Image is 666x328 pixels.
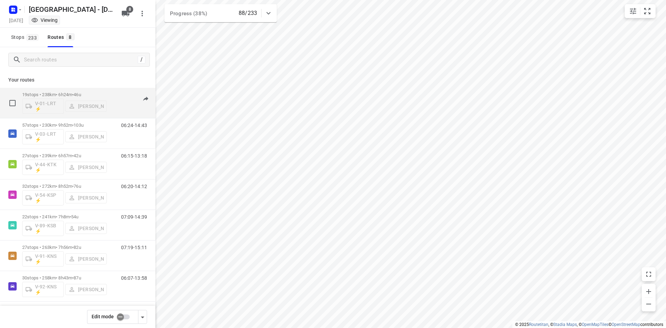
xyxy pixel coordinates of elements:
li: © 2025 , © , © © contributors [515,322,663,327]
p: 07:19-15:11 [121,245,147,250]
div: You are currently in view mode. To make any changes, go to edit project. [31,17,58,24]
p: 27 stops • 239km • 6h57m [22,153,107,158]
span: 82u [74,245,81,250]
button: Fit zoom [640,4,654,18]
span: • [72,153,74,158]
button: 8 [119,7,133,20]
button: Send to driver [139,92,153,106]
span: 87u [74,275,81,280]
p: 27 stops • 263km • 7h56m [22,245,107,250]
div: Progress (38%)88/233 [164,4,277,22]
a: OpenMapTiles [582,322,608,327]
a: Stadia Maps [553,322,577,327]
span: 76u [74,184,81,189]
div: small contained button group [625,4,656,18]
p: 07:09-14:39 [121,214,147,220]
button: Map settings [626,4,640,18]
div: Routes [48,33,76,42]
span: Select [6,96,19,110]
span: • [70,214,71,219]
p: 06:07-13:58 [121,275,147,281]
p: Your routes [8,76,147,84]
span: • [72,184,74,189]
p: 32 stops • 272km • 8h52m [22,184,107,189]
span: • [72,123,74,128]
a: Routetitan [529,322,548,327]
p: 06:15-13:18 [121,153,147,159]
span: 8 [126,6,133,13]
span: Progress (38%) [170,10,207,17]
span: 42u [74,153,81,158]
span: 233 [26,34,39,41]
span: Edit mode [92,314,114,319]
input: Search routes [24,54,138,65]
div: / [138,56,145,64]
p: 88/233 [239,9,257,17]
span: • [72,275,74,280]
span: 103u [74,123,84,128]
span: Stops [11,33,41,42]
span: • [72,92,74,97]
p: 06:24-14:43 [121,123,147,128]
p: 57 stops • 230km • 9h52m [22,123,107,128]
p: 19 stops • 238km • 6h24m [22,92,107,97]
span: 46u [74,92,81,97]
span: • [72,245,74,250]
span: 54u [71,214,78,219]
a: OpenStreetMap [612,322,640,327]
button: More [135,7,149,20]
p: 22 stops • 241km • 7h8m [22,214,107,219]
span: 8 [66,33,75,40]
p: 06:20-14:12 [121,184,147,189]
p: 30 stops • 258km • 8h43m [22,275,107,280]
div: Driver app settings [138,312,147,321]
